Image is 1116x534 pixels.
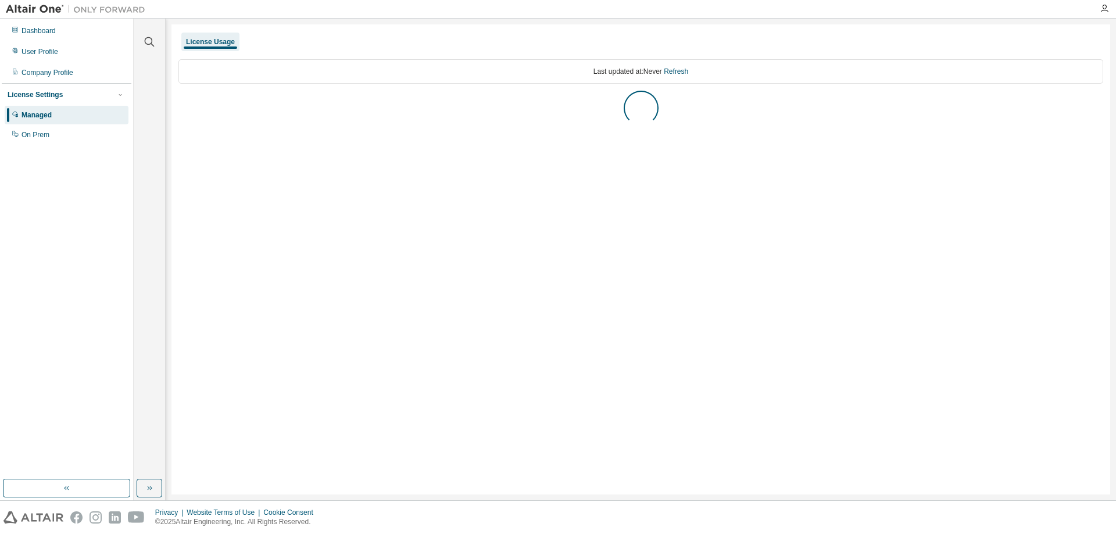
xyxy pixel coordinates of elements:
div: Privacy [155,508,187,517]
div: License Usage [186,37,235,46]
div: Website Terms of Use [187,508,263,517]
img: youtube.svg [128,511,145,524]
img: linkedin.svg [109,511,121,524]
div: License Settings [8,90,63,99]
div: Managed [22,110,52,120]
div: Dashboard [22,26,56,35]
a: Refresh [664,67,688,76]
div: User Profile [22,47,58,56]
div: On Prem [22,130,49,139]
div: Last updated at: Never [178,59,1103,84]
p: © 2025 Altair Engineering, Inc. All Rights Reserved. [155,517,320,527]
img: altair_logo.svg [3,511,63,524]
div: Company Profile [22,68,73,77]
img: Altair One [6,3,151,15]
img: instagram.svg [90,511,102,524]
img: facebook.svg [70,511,83,524]
div: Cookie Consent [263,508,320,517]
